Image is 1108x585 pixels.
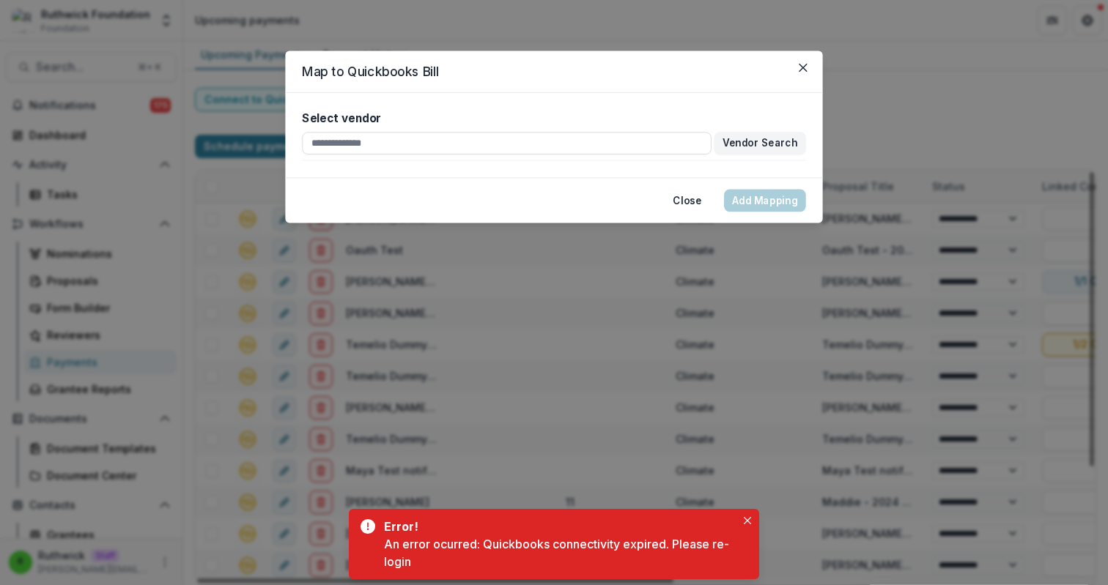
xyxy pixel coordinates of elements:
[724,190,806,212] button: Add Mapping
[384,535,736,570] div: An error ocurred: Quickbooks connectivity expired. Please re-login
[792,56,815,79] button: Close
[714,132,806,154] button: Vendor Search
[384,518,730,535] div: Error!
[285,51,822,93] header: Map to Quickbooks Bill
[739,512,756,529] button: Close
[302,110,805,127] p: Select vendor
[665,190,710,212] button: Close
